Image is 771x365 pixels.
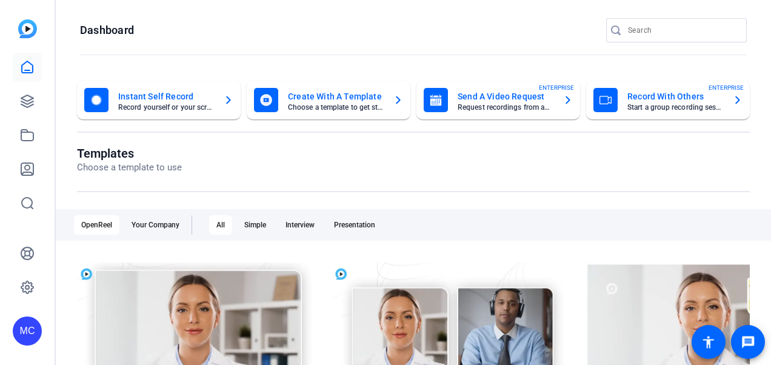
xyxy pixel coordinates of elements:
div: Presentation [327,215,382,235]
mat-icon: message [741,335,755,349]
mat-icon: accessibility [701,335,716,349]
div: All [209,215,232,235]
mat-card-subtitle: Request recordings from anyone, anywhere [458,104,553,111]
div: OpenReel [74,215,119,235]
div: MC [13,316,42,346]
div: Your Company [124,215,187,235]
img: blue-gradient.svg [18,19,37,38]
mat-card-title: Create With A Template [288,89,384,104]
mat-card-title: Instant Self Record [118,89,214,104]
button: Create With A TemplateChoose a template to get started [247,81,410,119]
div: Interview [278,215,322,235]
mat-card-subtitle: Record yourself or your screen [118,104,214,111]
button: Record With OthersStart a group recording sessionENTERPRISE [586,81,750,119]
h1: Dashboard [80,23,134,38]
button: Instant Self RecordRecord yourself or your screen [77,81,241,119]
span: ENTERPRISE [709,83,744,92]
span: ENTERPRISE [539,83,574,92]
mat-card-subtitle: Choose a template to get started [288,104,384,111]
h1: Templates [77,146,182,161]
p: Choose a template to use [77,161,182,175]
mat-card-title: Record With Others [627,89,723,104]
input: Search [628,23,737,38]
button: Send A Video RequestRequest recordings from anyone, anywhereENTERPRISE [416,81,580,119]
mat-card-title: Send A Video Request [458,89,553,104]
div: Simple [237,215,273,235]
mat-card-subtitle: Start a group recording session [627,104,723,111]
